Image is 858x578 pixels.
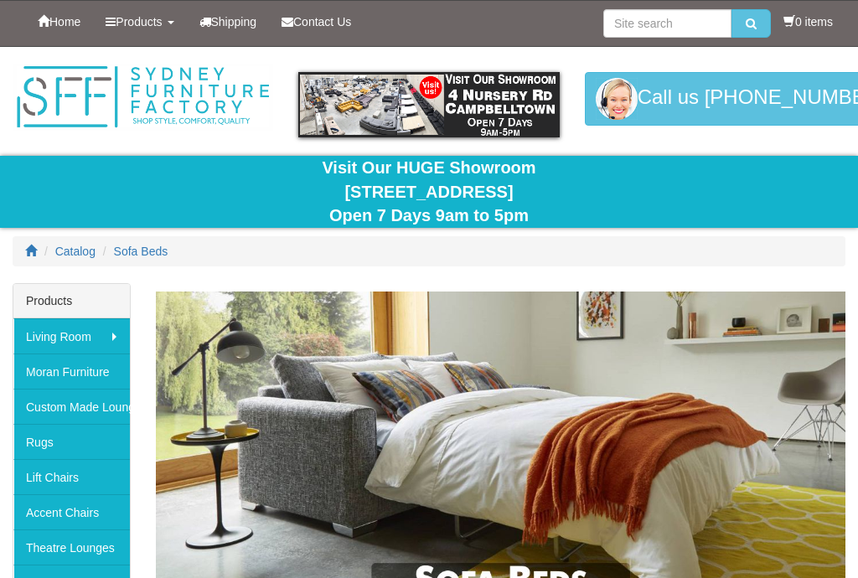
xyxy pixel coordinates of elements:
[55,245,96,258] a: Catalog
[93,1,186,43] a: Products
[13,529,130,565] a: Theatre Lounges
[13,424,130,459] a: Rugs
[116,15,162,28] span: Products
[13,494,130,529] a: Accent Chairs
[298,72,559,137] img: showroom.gif
[25,1,93,43] a: Home
[187,1,270,43] a: Shipping
[13,64,273,131] img: Sydney Furniture Factory
[13,459,130,494] a: Lift Chairs
[783,13,833,30] li: 0 items
[49,15,80,28] span: Home
[603,9,731,38] input: Site search
[269,1,364,43] a: Contact Us
[13,354,130,389] a: Moran Furniture
[293,15,351,28] span: Contact Us
[114,245,168,258] a: Sofa Beds
[13,318,130,354] a: Living Room
[211,15,257,28] span: Shipping
[13,389,130,424] a: Custom Made Lounges
[13,156,845,228] div: Visit Our HUGE Showroom [STREET_ADDRESS] Open 7 Days 9am to 5pm
[13,284,130,318] div: Products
